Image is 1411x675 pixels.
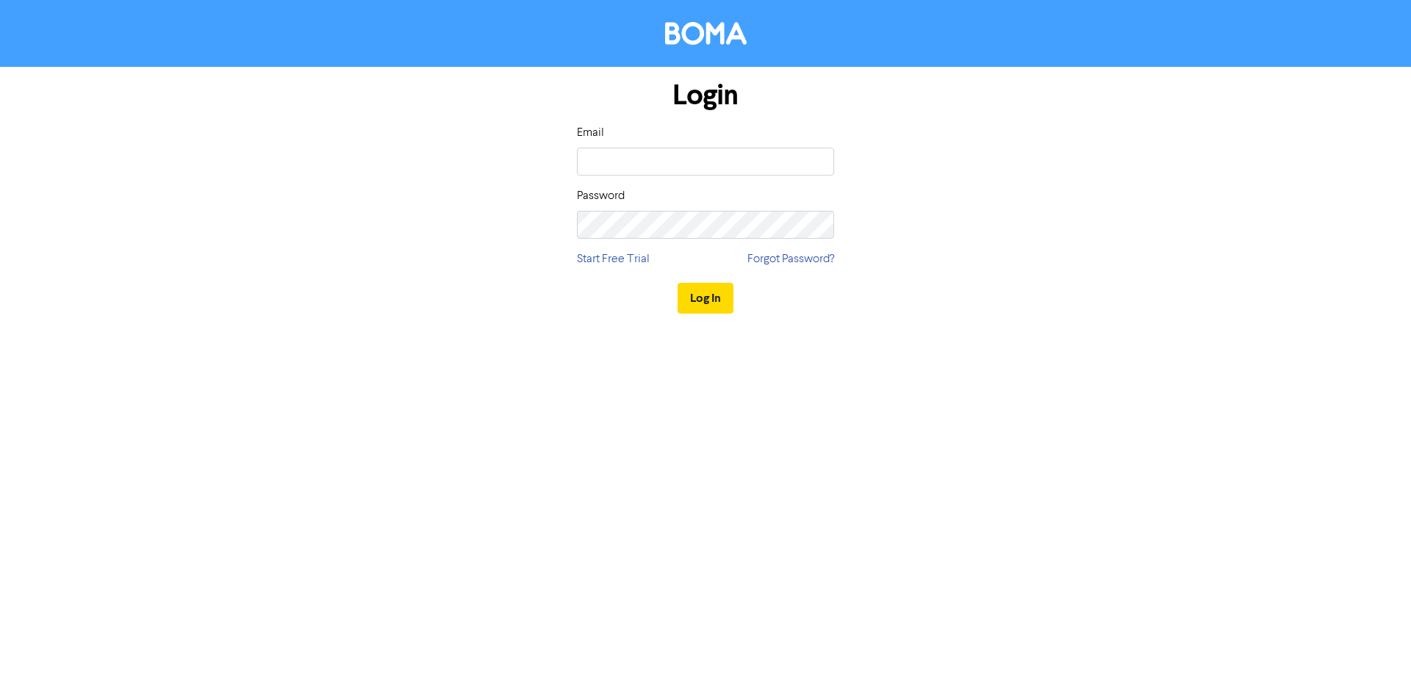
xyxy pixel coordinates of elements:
[577,250,650,268] a: Start Free Trial
[577,124,604,142] label: Email
[577,79,834,112] h1: Login
[577,187,625,205] label: Password
[678,283,733,314] button: Log In
[747,250,834,268] a: Forgot Password?
[665,22,747,45] img: BOMA Logo
[1227,516,1411,675] iframe: Chat Widget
